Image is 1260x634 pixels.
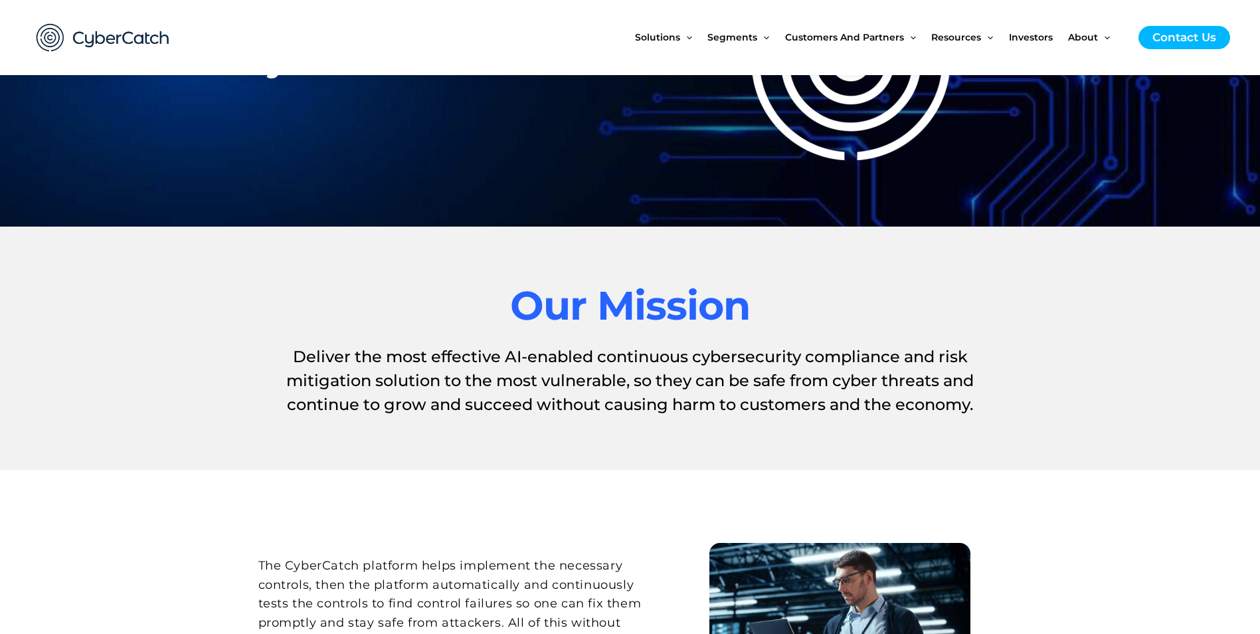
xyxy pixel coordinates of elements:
h1: Deliver the most effective AI-enabled continuous cybersecurity compliance and risk mitigation sol... [258,345,1002,417]
span: Investors [1009,9,1053,65]
img: CyberCatch [23,10,183,65]
span: Customers and Partners [785,9,904,65]
h2: CyberCatch [243,44,456,77]
span: Menu Toggle [981,9,993,65]
span: Menu Toggle [757,9,769,65]
span: Menu Toggle [1098,9,1110,65]
span: Menu Toggle [680,9,692,65]
span: Segments [707,9,757,65]
nav: Site Navigation: New Main Menu [635,9,1125,65]
a: Investors [1009,9,1068,65]
span: Menu Toggle [904,9,916,65]
span: About [1068,9,1098,65]
span: Resources [931,9,981,65]
span: Solutions [635,9,680,65]
h2: Our Mission [258,280,1002,332]
a: Contact Us [1138,26,1230,49]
